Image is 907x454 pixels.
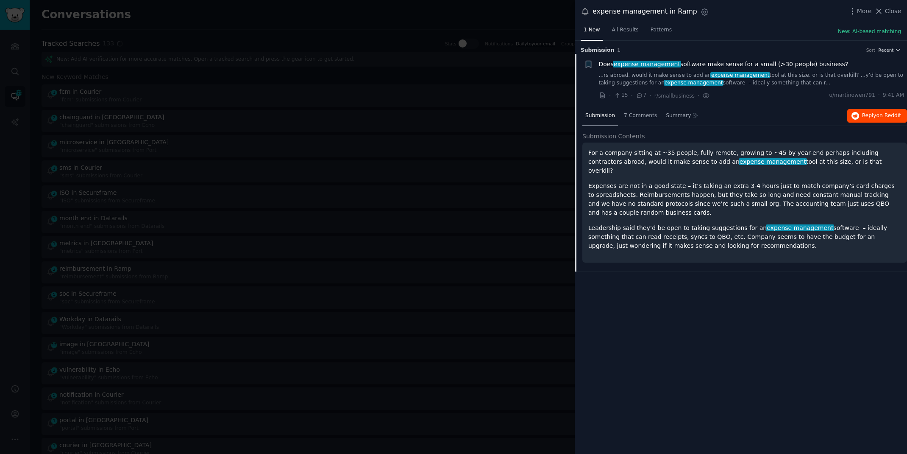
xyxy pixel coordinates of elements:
button: More [848,7,872,16]
span: expense management [710,72,770,78]
span: 1 New [584,26,600,34]
span: 1 [617,48,620,53]
span: 9:41 AM [883,92,904,99]
span: More [857,7,872,16]
button: Close [874,7,901,16]
button: Recent [878,47,901,53]
a: Patterns [648,23,675,41]
span: All Results [612,26,638,34]
button: Replyon Reddit [847,109,907,123]
p: Expenses are not in a good state – it’s taking an extra 3-4 hours just to match company’s card ch... [588,182,901,217]
a: 1 New [581,23,603,41]
span: Does software make sense for a small (>30 people) business? [599,60,849,69]
span: 15 [614,92,628,99]
span: on Reddit [876,112,901,118]
span: · [698,91,699,100]
span: 7 [636,92,646,99]
span: · [649,91,651,100]
span: expense management [739,158,807,165]
span: Recent [878,47,893,53]
p: Leadership said they’d be open to taking suggestions for an software – ideally something that can... [588,224,901,250]
a: Doesexpense managementsoftware make sense for a small (>30 people) business? [599,60,849,69]
span: expense management [664,80,723,86]
div: Sort [866,47,876,53]
span: · [609,91,611,100]
span: · [878,92,880,99]
p: For a company sitting at ~35 people, fully remote, growing to ~45 by year-end perhaps including c... [588,149,901,175]
span: expense management [766,224,834,231]
span: r/smallbusiness [654,93,695,99]
span: Close [885,7,901,16]
span: 7 Comments [624,112,657,120]
a: All Results [609,23,641,41]
span: Reply [862,112,901,120]
span: Submission [581,47,614,54]
div: expense management in Ramp [593,6,697,17]
span: u/martinowen791 [829,92,875,99]
span: · [631,91,633,100]
span: Submission Contents [582,132,645,141]
span: expense management [613,61,681,67]
span: Summary [666,112,691,120]
button: New: AI-based matching [838,28,901,36]
a: ...rs abroad, would it make sense to add anexpense managementtool at this size, or is that overki... [599,72,904,87]
span: Patterns [651,26,672,34]
span: Submission [585,112,615,120]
